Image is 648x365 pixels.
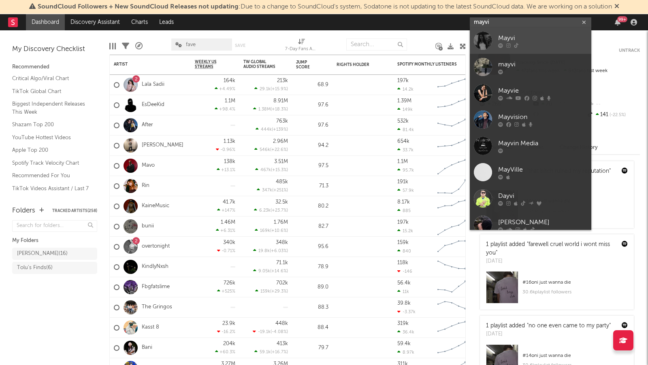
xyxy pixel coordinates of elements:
[142,203,169,210] a: KaineMusic
[195,59,223,69] span: Weekly US Streams
[397,188,414,193] div: 57.9k
[527,323,611,329] a: "no one even came to my party"
[253,106,288,112] div: ( )
[522,278,628,287] div: # 16 on i just wanna die
[225,98,235,104] div: 1.1M
[272,208,287,213] span: +23.7 %
[224,139,235,144] div: 1.13k
[235,43,245,48] button: Save
[470,159,591,185] a: MayVille
[397,87,414,92] div: 14.2k
[434,216,470,237] svg: Chart title
[223,240,235,245] div: 340k
[397,62,458,67] div: Spotify Monthly Listeners
[614,4,619,10] span: Dismiss
[275,199,288,205] div: 32.5k
[12,236,97,246] div: My Folders
[397,289,409,294] div: 11k
[216,228,235,233] div: +6.31 %
[276,280,288,286] div: 702k
[470,185,591,212] a: Dayvi
[434,136,470,156] svg: Chart title
[397,199,410,205] div: 8.17k
[397,127,414,132] div: 81.4k
[470,106,591,133] a: Mayvision
[296,141,328,151] div: 94.2
[215,106,235,112] div: +98.4 %
[498,34,587,43] div: Mayvi
[434,95,470,115] svg: Chart title
[434,176,470,196] svg: Chart title
[223,199,235,205] div: 41.7k
[470,80,591,106] a: Mayvie
[258,330,271,334] span: -19.1k
[17,263,53,273] div: Tolu's Finds ( 6 )
[296,100,328,110] div: 97.6
[275,321,288,326] div: 448k
[486,330,611,338] div: [DATE]
[126,14,153,30] a: Charts
[486,242,610,256] a: "farewell cruel world i wont miss you"
[217,167,235,172] div: +13.1 %
[52,209,97,213] button: Tracked Artists(258)
[397,329,414,335] div: 36.4k
[262,188,272,193] span: 347k
[258,269,270,274] span: 9.05k
[217,248,235,253] div: -0.71 %
[296,60,316,70] div: Jump Score
[273,98,288,104] div: 8.91M
[258,249,270,253] span: 19.8k
[258,107,271,112] span: 1.38M
[215,86,235,91] div: +4.49 %
[114,62,175,67] div: Artist
[216,147,235,152] div: -0.96 %
[38,4,612,10] span: : Due to a change to SoundCloud's system, Sodatone is not updating to the latest SoundCloud data....
[296,222,328,231] div: 82.7
[142,284,170,291] a: Fbgfatslime
[397,280,411,286] div: 56.4k
[224,159,235,164] div: 138k
[480,271,634,310] a: #16oni just wanna die30.6kplaylist followers
[498,218,587,227] div: [PERSON_NAME]
[486,240,616,257] div: 1 playlist added
[221,220,235,225] div: 1.46M
[255,289,288,294] div: ( )
[608,113,626,117] span: -22.5 %
[255,228,288,233] div: ( )
[296,282,328,292] div: 89.0
[26,14,65,30] a: Dashboard
[434,75,470,95] svg: Chart title
[142,81,164,88] a: Lala Sadii
[397,341,411,346] div: 59.4k
[586,110,640,120] div: 141
[434,115,470,136] svg: Chart title
[397,168,414,173] div: 95.7k
[271,289,287,294] span: +29.3 %
[142,344,152,351] a: Bani
[12,248,97,260] a: [PERSON_NAME](16)
[397,240,409,245] div: 159k
[277,341,288,346] div: 413k
[498,139,587,149] div: Mayvin Media
[271,249,287,253] span: +6.03 %
[12,100,89,116] a: Biggest Independent Releases This Week
[397,309,416,314] div: -3.37k
[285,45,318,54] div: 7-Day Fans Added (7-Day Fans Added)
[397,107,413,112] div: 149k
[261,127,272,132] span: 444k
[296,343,328,353] div: 79.7
[272,350,287,354] span: +16.7 %
[271,229,287,233] span: +10.6 %
[142,102,164,108] a: EsDeeKid
[296,262,328,272] div: 78.9
[253,248,288,253] div: ( )
[296,161,328,171] div: 97.5
[274,220,288,225] div: 1.76M
[142,263,168,270] a: KindlyNxsh
[397,321,409,326] div: 319k
[260,87,271,91] span: 29.1k
[434,257,470,277] svg: Chart title
[12,171,89,180] a: Recommended For You
[397,248,411,254] div: 840
[12,62,97,72] div: Recommended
